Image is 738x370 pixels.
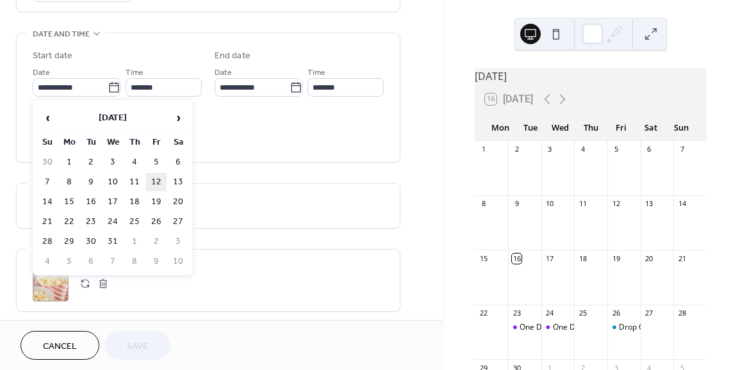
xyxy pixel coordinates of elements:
div: 10 [545,199,555,209]
div: 3 [545,145,555,154]
td: 20 [168,193,188,211]
span: Time [307,66,325,79]
td: 14 [37,193,58,211]
div: One Day Drop Off Camp [553,322,639,333]
span: Cancel [43,340,77,353]
div: 11 [578,199,587,209]
td: 21 [37,213,58,231]
div: Drop Off Movie Night [619,322,694,333]
div: 17 [545,253,555,263]
div: Tue [515,115,545,141]
th: Th [124,133,145,152]
div: End date [215,49,250,63]
td: 4 [124,153,145,172]
td: 24 [102,213,123,231]
div: 18 [578,253,587,263]
td: 27 [168,213,188,231]
div: 7 [677,145,687,154]
div: Sat [636,115,666,141]
td: 16 [81,193,101,211]
td: 2 [81,153,101,172]
td: 10 [102,173,123,191]
td: 11 [124,173,145,191]
td: 19 [146,193,167,211]
th: Fr [146,133,167,152]
div: 22 [479,309,488,318]
th: [DATE] [59,104,167,132]
th: Sa [168,133,188,152]
td: 26 [146,213,167,231]
td: 1 [59,153,79,172]
span: › [168,105,188,131]
button: Cancel [20,331,99,360]
div: 9 [512,199,521,209]
td: 18 [124,193,145,211]
div: Mon [485,115,515,141]
th: We [102,133,123,152]
td: 30 [81,232,101,251]
div: 24 [545,309,555,318]
td: 7 [37,173,58,191]
td: 23 [81,213,101,231]
div: ; [33,266,69,302]
div: One Day Drop Off Camp [508,322,541,333]
td: 6 [81,252,101,271]
td: 3 [102,153,123,172]
td: 31 [102,232,123,251]
div: 23 [512,309,521,318]
div: One Day Drop Off Camp [520,322,606,333]
td: 13 [168,173,188,191]
div: 20 [644,253,654,263]
div: 1 [479,145,488,154]
td: 8 [59,173,79,191]
span: Date and time [33,28,90,41]
div: 27 [644,309,654,318]
th: Su [37,133,58,152]
th: Mo [59,133,79,152]
span: ‹ [38,105,57,131]
div: 12 [611,199,621,209]
td: 9 [146,252,167,271]
div: One Day Drop Off Camp [541,322,575,333]
div: Thu [576,115,606,141]
div: 15 [479,253,488,263]
td: 25 [124,213,145,231]
td: 6 [168,153,188,172]
th: Tu [81,133,101,152]
div: Wed [545,115,575,141]
td: 5 [59,252,79,271]
td: 7 [102,252,123,271]
div: 19 [611,253,621,263]
div: 28 [677,309,687,318]
td: 3 [168,232,188,251]
td: 10 [168,252,188,271]
span: Time [126,66,143,79]
div: 2 [512,145,521,154]
td: 5 [146,153,167,172]
span: Date [215,66,232,79]
td: 2 [146,232,167,251]
div: Start date [33,49,72,63]
div: 6 [644,145,654,154]
div: [DATE] [475,68,707,84]
div: 26 [611,309,621,318]
div: Drop Off Movie Night [607,322,641,333]
td: 12 [146,173,167,191]
div: 4 [578,145,587,154]
td: 28 [37,232,58,251]
div: 5 [611,145,621,154]
td: 29 [59,232,79,251]
div: 16 [512,253,521,263]
div: 14 [677,199,687,209]
div: 25 [578,309,587,318]
td: 8 [124,252,145,271]
td: 9 [81,173,101,191]
div: 8 [479,199,488,209]
div: 13 [644,199,654,209]
td: 1 [124,232,145,251]
td: 17 [102,193,123,211]
td: 4 [37,252,58,271]
div: Sun [666,115,696,141]
div: 21 [677,253,687,263]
